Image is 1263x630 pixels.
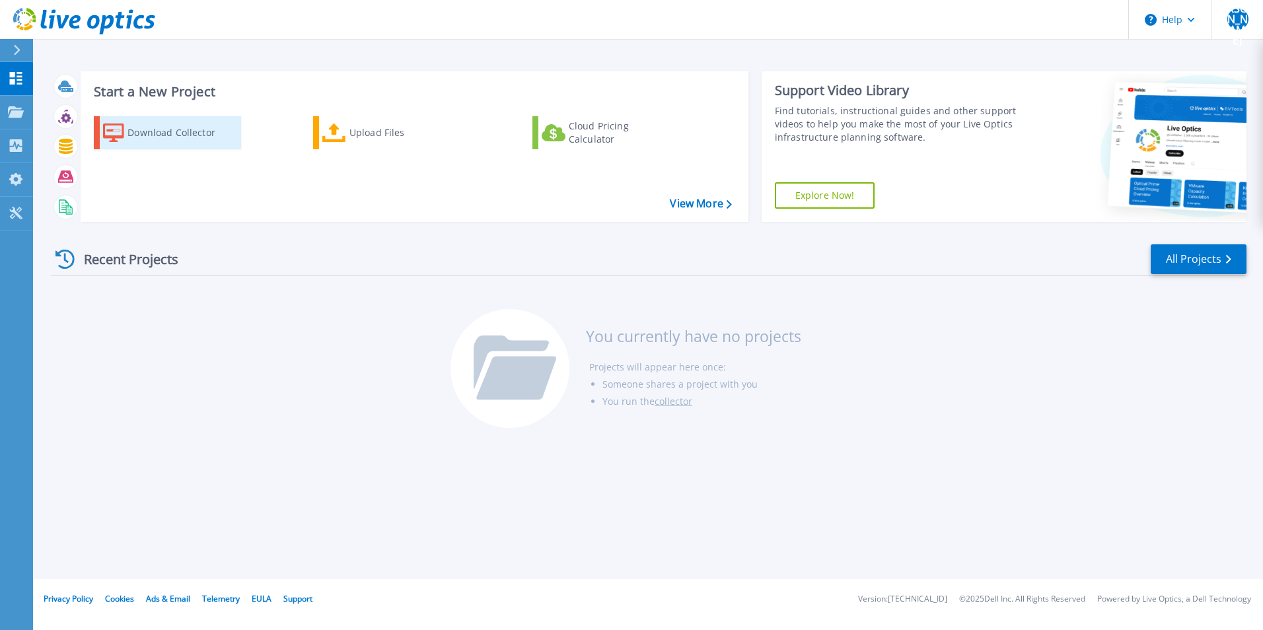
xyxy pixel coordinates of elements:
a: Support [283,593,312,604]
a: Telemetry [202,593,240,604]
li: Someone shares a project with you [602,376,801,393]
li: You run the [602,393,801,410]
li: Powered by Live Optics, a Dell Technology [1097,595,1251,604]
a: All Projects [1151,244,1246,274]
h3: Start a New Project [94,85,731,99]
a: Cloud Pricing Calculator [532,116,680,149]
a: Ads & Email [146,593,190,604]
a: Privacy Policy [44,593,93,604]
a: Explore Now! [775,182,875,209]
div: Support Video Library [775,82,1022,99]
a: Upload Files [313,116,460,149]
div: Cloud Pricing Calculator [569,120,674,146]
li: Version: [TECHNICAL_ID] [858,595,947,604]
li: Projects will appear here once: [589,359,801,376]
h3: You currently have no projects [586,329,801,343]
a: Download Collector [94,116,241,149]
a: View More [670,197,731,210]
a: collector [655,395,692,407]
div: Upload Files [349,120,455,146]
a: Cookies [105,593,134,604]
div: Download Collector [127,120,233,146]
a: EULA [252,593,271,604]
div: Find tutorials, instructional guides and other support videos to help you make the most of your L... [775,104,1022,144]
li: © 2025 Dell Inc. All Rights Reserved [959,595,1085,604]
div: Recent Projects [51,243,196,275]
